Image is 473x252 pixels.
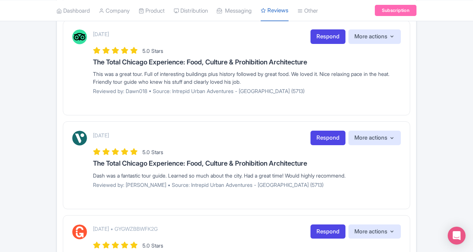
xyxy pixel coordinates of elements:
a: Respond [310,29,345,44]
a: Messaging [217,0,252,21]
a: Company [99,0,130,21]
span: 5.0 Stars [142,149,163,155]
a: Distribution [174,0,208,21]
span: 5.0 Stars [142,242,163,249]
button: More actions [348,224,401,239]
a: Subscription [375,5,416,16]
a: Dashboard [57,0,90,21]
button: More actions [348,131,401,145]
button: More actions [348,29,401,44]
img: GetYourGuide Logo [72,224,87,239]
p: [DATE] [93,30,109,38]
h3: The Total Chicago Experience: Food, Culture & Prohibition Architecture [93,160,401,167]
img: Viator Logo [72,131,87,146]
span: 5.0 Stars [142,48,163,54]
div: This was a great tour. Full of interesting buildings plus history followed by great food. We love... [93,70,401,86]
div: Dash was a fantastic tour guide. Learned so much about the city. Had a great time! Would highly r... [93,172,401,179]
img: Tripadvisor Logo [72,29,87,44]
a: Other [297,0,318,21]
p: Reviewed by: Dawn018 • Source: Intrepid Urban Adventures - [GEOGRAPHIC_DATA] (5713) [93,87,401,95]
a: Respond [310,131,345,145]
a: Product [139,0,165,21]
p: Reviewed by: [PERSON_NAME] • Source: Intrepid Urban Adventures - [GEOGRAPHIC_DATA] (5713) [93,181,401,189]
h3: The Total Chicago Experience: Food, Culture & Prohibition Architecture [93,58,401,66]
p: [DATE] • GYGWZBBWFK2G [93,225,158,233]
div: Open Intercom Messenger [448,227,466,245]
a: Respond [310,224,345,239]
p: [DATE] [93,131,109,139]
